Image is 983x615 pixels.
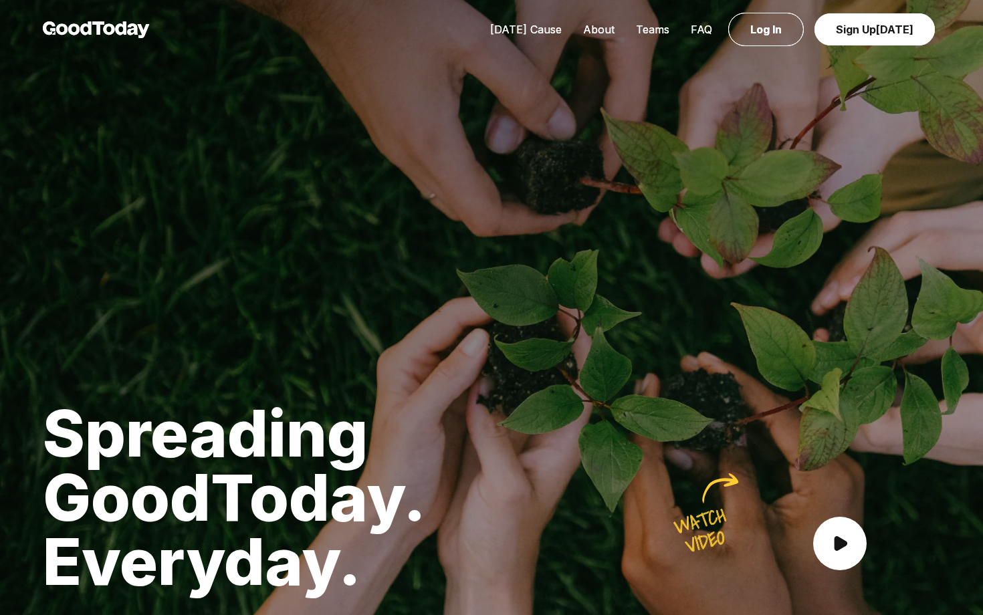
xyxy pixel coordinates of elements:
[625,23,680,36] a: Teams
[572,23,625,36] a: About
[654,472,751,563] img: Watch here
[728,13,804,46] a: Log In
[876,23,913,36] span: [DATE]
[814,13,935,45] a: Sign Up[DATE]
[680,23,723,36] a: FAQ
[479,23,572,36] a: [DATE] Cause
[43,401,556,594] h1: Spreading GoodToday. Everyday.
[43,21,150,38] img: GoodToday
